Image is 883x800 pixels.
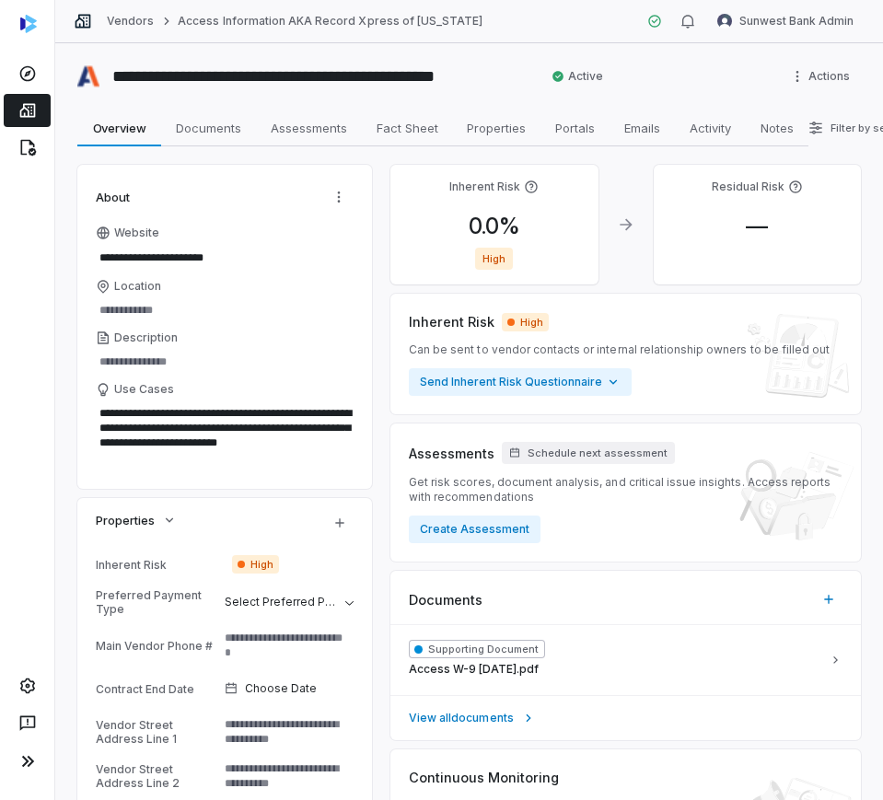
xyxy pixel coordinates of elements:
a: Access Information AKA Record Xpress of [US_STATE] [178,14,482,29]
span: About [96,189,130,205]
span: Emails [617,116,668,140]
span: Documents [168,116,249,140]
div: Vendor Street Address Line 1 [96,718,217,746]
span: Active [552,69,603,84]
button: Properties [90,504,182,537]
img: Sunwest Bank Admin avatar [717,14,732,29]
div: Main Vendor Phone # [96,639,217,653]
button: Sunwest Bank Admin avatarSunwest Bank Admin [706,7,865,35]
h4: Residual Risk [712,180,784,194]
button: Actions [324,183,354,211]
span: Properties [459,116,533,140]
span: Choose Date [245,681,317,696]
div: Contract End Date [96,682,217,696]
div: Vendor Street Address Line 2 [96,762,217,790]
button: Choose Date [217,669,361,708]
button: Create Assessment [409,516,540,543]
textarea: Description [96,349,354,375]
span: Schedule next assessment [528,446,668,460]
span: Assessments [263,116,354,140]
textarea: Use Cases [96,400,354,470]
span: Sunwest Bank Admin [739,14,854,29]
span: View all documents [409,711,514,725]
span: Inherent Risk [409,312,494,331]
span: Description [114,330,178,345]
span: 0.0 % [454,213,535,239]
img: svg%3e [20,15,37,33]
span: Location [114,279,161,294]
a: Vendors [107,14,154,29]
span: Supporting Document [409,640,545,658]
span: Can be sent to vendor contacts or internal relationship owners to be filled out [409,342,830,357]
span: Website [114,226,159,240]
span: Properties [96,512,155,528]
span: Activity [682,116,738,140]
button: More actions [784,63,861,90]
span: High [232,555,279,574]
span: Fact Sheet [369,116,446,140]
div: Inherent Risk [96,558,225,572]
span: Get risk scores, document analysis, and critical issue insights. Access reports with recommendations [409,475,842,504]
span: Portals [548,116,602,140]
span: High [475,248,513,270]
input: Location [96,297,354,323]
span: — [731,213,783,239]
span: Overview [86,116,154,140]
button: Send Inherent Risk Questionnaire [409,368,632,396]
input: Website [96,245,322,271]
h4: Inherent Risk [449,180,520,194]
button: Schedule next assessment [502,442,675,464]
span: High [502,313,549,331]
span: Notes [753,116,801,140]
span: Continuous Monitoring [409,768,559,787]
span: Assessments [409,444,494,463]
span: Access W-9 [DATE].pdf [409,662,539,677]
span: Use Cases [114,382,174,397]
button: Supporting DocumentAccess W-9 [DATE].pdf [390,625,861,695]
div: Preferred Payment Type [96,588,217,616]
a: View alldocuments [390,695,861,740]
span: Documents [409,590,482,609]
